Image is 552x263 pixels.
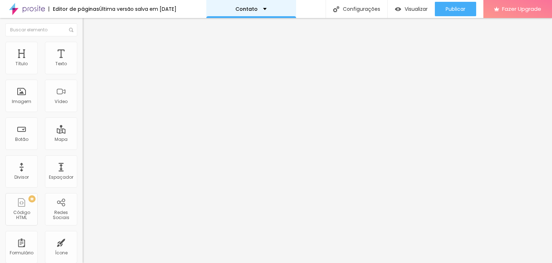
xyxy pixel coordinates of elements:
[5,23,77,36] input: Buscar elemento
[235,6,258,12] p: Contato
[333,6,339,12] img: Icone
[55,250,68,255] div: Ícone
[49,6,99,12] div: Editor de páginas
[405,6,428,12] span: Visualizar
[10,250,33,255] div: Formulário
[395,6,401,12] img: view-1.svg
[49,175,73,180] div: Espaçador
[435,2,476,16] button: Publicar
[55,61,67,66] div: Texto
[69,28,73,32] img: Icone
[99,6,176,12] div: Última versão salva em [DATE]
[14,175,29,180] div: Divisor
[15,137,28,142] div: Botão
[502,6,541,12] span: Fazer Upgrade
[12,99,31,104] div: Imagem
[388,2,435,16] button: Visualizar
[446,6,465,12] span: Publicar
[15,61,28,66] div: Título
[47,210,75,220] div: Redes Sociais
[55,137,68,142] div: Mapa
[7,210,36,220] div: Código HTML
[55,99,68,104] div: Vídeo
